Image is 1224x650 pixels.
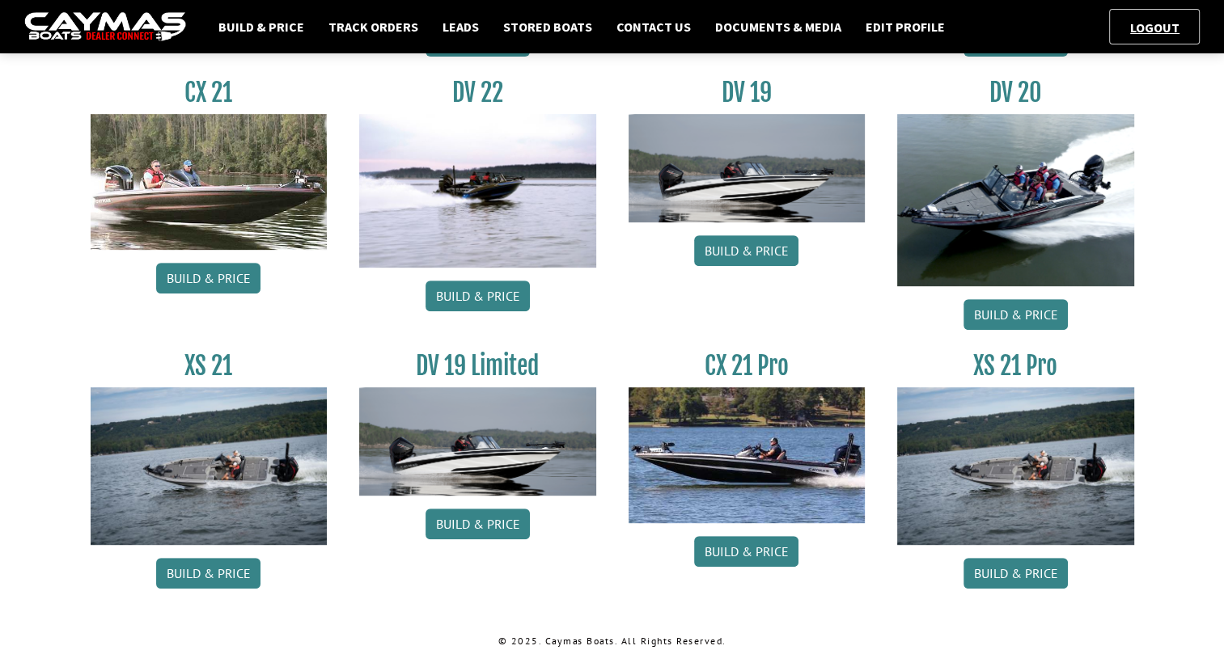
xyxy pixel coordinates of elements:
h3: XS 21 [91,351,328,381]
img: XS_21_thumbnail.jpg [91,387,328,545]
a: Build & Price [156,558,260,589]
a: Build & Price [694,536,798,567]
a: Logout [1122,19,1188,36]
h3: XS 21 Pro [897,351,1134,381]
p: © 2025. Caymas Boats. All Rights Reserved. [91,634,1134,648]
img: DV_20_from_website_for_caymas_connect.png [897,114,1134,286]
a: Build & Price [964,558,1068,589]
img: DV22_original_motor_cropped_for_caymas_connect.jpg [359,114,596,268]
a: Documents & Media [707,16,849,37]
h3: CX 21 [91,78,328,108]
img: CX21_thumb.jpg [91,114,328,250]
a: Build & Price [210,16,312,37]
img: CX-21Pro_thumbnail.jpg [629,387,866,523]
h3: CX 21 Pro [629,351,866,381]
a: Track Orders [320,16,426,37]
img: XS_21_thumbnail.jpg [897,387,1134,545]
a: Edit Profile [858,16,953,37]
a: Build & Price [156,263,260,293]
h3: DV 22 [359,78,596,108]
a: Contact Us [608,16,699,37]
a: Leads [434,16,487,37]
a: Build & Price [426,509,530,539]
h3: DV 19 [629,78,866,108]
a: Build & Price [964,299,1068,330]
img: dv-19-ban_from_website_for_caymas_connect.png [359,387,596,496]
a: Build & Price [426,281,530,311]
h3: DV 19 Limited [359,351,596,381]
img: caymas-dealer-connect-2ed40d3bc7270c1d8d7ffb4b79bf05adc795679939227970def78ec6f6c03838.gif [24,12,186,42]
a: Stored Boats [495,16,600,37]
a: Build & Price [694,235,798,266]
h3: DV 20 [897,78,1134,108]
img: dv-19-ban_from_website_for_caymas_connect.png [629,114,866,222]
